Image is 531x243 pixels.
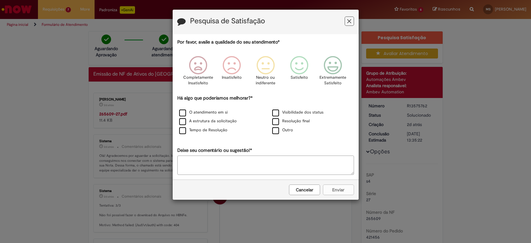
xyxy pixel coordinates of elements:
[319,75,346,86] p: Extremamente Satisfeito
[254,75,277,86] p: Neutro ou indiferente
[177,95,354,135] div: Há algo que poderíamos melhorar?*
[317,51,349,94] div: Extremamente Satisfeito
[190,17,265,25] label: Pesquisa de Satisfação
[291,75,308,81] p: Satisfeito
[272,118,310,124] label: Resolução final
[183,75,213,86] p: Completamente Insatisfeito
[289,185,320,195] button: Cancelar
[179,118,237,124] label: A estrutura da solicitação
[283,51,315,94] div: Satisfeito
[222,75,242,81] p: Insatisfeito
[179,127,227,133] label: Tempo de Resolução
[216,51,248,94] div: Insatisfeito
[272,127,293,133] label: Outro
[182,51,214,94] div: Completamente Insatisfeito
[249,51,281,94] div: Neutro ou indiferente
[177,39,280,45] label: Por favor, avalie a qualidade do seu atendimento*
[179,110,228,115] label: O atendimento em si
[272,110,324,115] label: Visibilidade dos status
[177,147,252,154] label: Deixe seu comentário ou sugestão!*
